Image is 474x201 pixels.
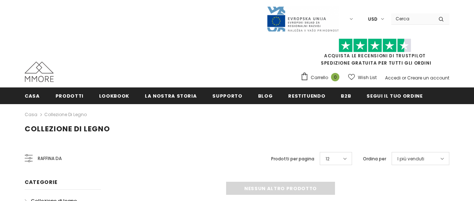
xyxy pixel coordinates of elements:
[25,179,57,186] span: Categorie
[266,16,339,22] a: Javni Razpis
[341,93,351,99] span: B2B
[25,124,110,134] span: Collezione di legno
[324,53,426,59] a: Acquista le recensioni di TrustPilot
[212,87,242,104] a: supporto
[368,16,377,23] span: USD
[397,155,424,163] span: I più venduti
[385,75,401,81] a: Accedi
[402,75,406,81] span: or
[407,75,449,81] a: Creare un account
[363,155,386,163] label: Ordina per
[339,38,411,53] img: Fidati di Pilot Stars
[258,93,273,99] span: Blog
[99,87,129,104] a: Lookbook
[99,93,129,99] span: Lookbook
[38,155,62,163] span: Raffina da
[391,13,433,24] input: Search Site
[266,6,339,32] img: Javni Razpis
[367,87,422,104] a: Segui il tuo ordine
[258,87,273,104] a: Blog
[358,74,377,81] span: Wish List
[25,110,37,119] a: Casa
[44,111,87,118] a: Collezione di legno
[25,62,54,82] img: Casi MMORE
[326,155,330,163] span: 12
[145,93,197,99] span: La nostra storia
[288,87,325,104] a: Restituendo
[331,73,339,81] span: 0
[348,71,377,84] a: Wish List
[25,87,40,104] a: Casa
[56,93,83,99] span: Prodotti
[56,87,83,104] a: Prodotti
[25,93,40,99] span: Casa
[301,72,343,83] a: Carrello 0
[212,93,242,99] span: supporto
[301,42,449,66] span: SPEDIZIONE GRATUITA PER TUTTI GLI ORDINI
[367,93,422,99] span: Segui il tuo ordine
[288,93,325,99] span: Restituendo
[341,87,351,104] a: B2B
[311,74,328,81] span: Carrello
[145,87,197,104] a: La nostra storia
[271,155,314,163] label: Prodotti per pagina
